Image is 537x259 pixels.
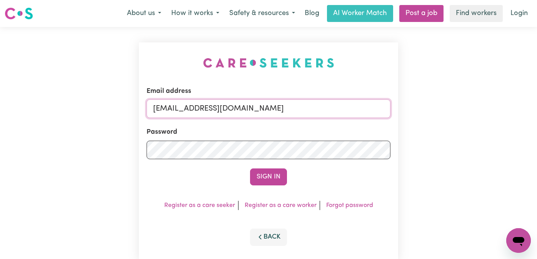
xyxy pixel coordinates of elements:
[147,86,191,96] label: Email address
[326,202,373,209] a: Forgot password
[5,5,33,22] a: Careseekers logo
[224,5,300,22] button: Safety & resources
[147,99,390,118] input: Email address
[450,5,503,22] a: Find workers
[245,202,317,209] a: Register as a care worker
[147,127,177,137] label: Password
[166,5,224,22] button: How it works
[250,168,287,185] button: Sign In
[250,229,287,246] button: Back
[399,5,444,22] a: Post a job
[300,5,324,22] a: Blog
[327,5,393,22] a: AI Worker Match
[164,202,235,209] a: Register as a care seeker
[5,7,33,20] img: Careseekers logo
[122,5,166,22] button: About us
[506,5,532,22] a: Login
[506,228,531,253] iframe: Button to launch messaging window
